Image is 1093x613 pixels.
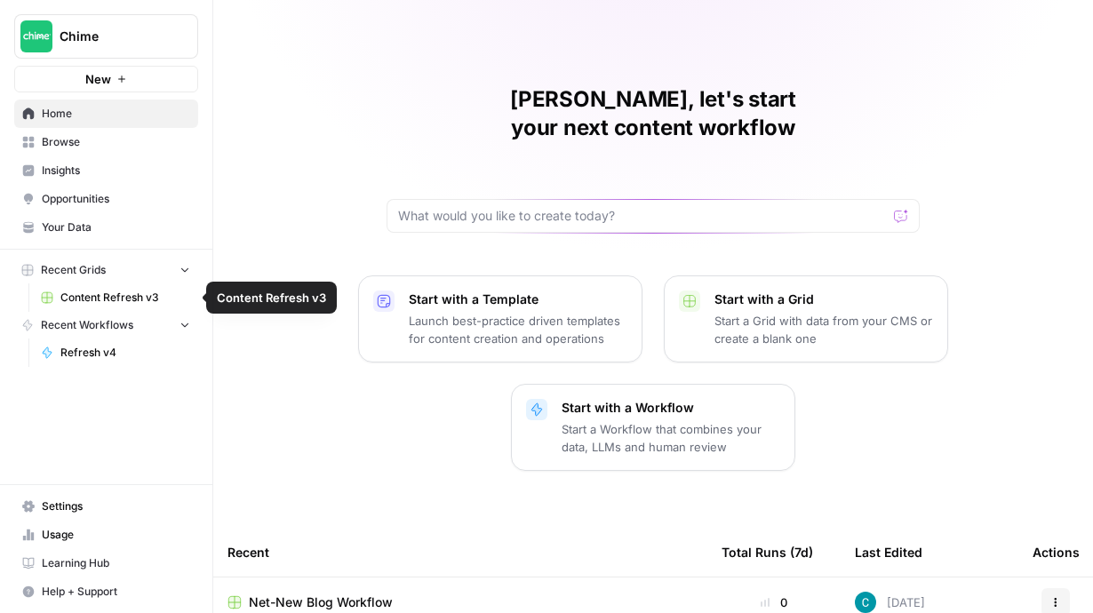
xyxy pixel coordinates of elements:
a: Learning Hub [14,549,198,577]
div: [DATE] [855,592,925,613]
p: Start a Grid with data from your CMS or create a blank one [714,312,933,347]
a: Home [14,100,198,128]
img: Chime Logo [20,20,52,52]
span: Help + Support [42,584,190,600]
button: Workspace: Chime [14,14,198,59]
button: Start with a TemplateLaunch best-practice driven templates for content creation and operations [358,275,642,362]
a: Usage [14,521,198,549]
button: New [14,66,198,92]
p: Start with a Template [409,291,627,308]
button: Start with a WorkflowStart a Workflow that combines your data, LLMs and human review [511,384,795,471]
a: Browse [14,128,198,156]
button: Recent Grids [14,257,198,283]
p: Start with a Workflow [562,399,780,417]
span: Home [42,106,190,122]
div: Recent [227,528,693,577]
span: Chime [60,28,167,45]
div: Actions [1033,528,1080,577]
img: j9qb2ccshb41yxhj1huxr8tzk937 [855,592,876,613]
div: Total Runs (7d) [722,528,813,577]
span: Insights [42,163,190,179]
span: Usage [42,527,190,543]
a: Your Data [14,213,198,242]
span: Settings [42,498,190,514]
span: Recent Workflows [41,317,133,333]
input: What would you like to create today? [398,207,887,225]
p: Start with a Grid [714,291,933,308]
div: Content Refresh v3 [217,289,326,306]
span: Net-New Blog Workflow [249,593,393,611]
p: Launch best-practice driven templates for content creation and operations [409,312,627,347]
button: Recent Workflows [14,312,198,338]
span: Refresh v4 [60,345,190,361]
span: Learning Hub [42,555,190,571]
span: Content Refresh v3 [60,290,190,306]
a: Insights [14,156,198,185]
a: Net-New Blog Workflow [227,593,693,611]
a: Opportunities [14,185,198,213]
a: Refresh v4 [33,338,198,367]
h1: [PERSON_NAME], let's start your next content workflow [387,85,920,142]
div: 0 [722,593,826,611]
span: Your Data [42,219,190,235]
a: Content Refresh v3 [33,283,198,312]
a: Settings [14,492,198,521]
span: Recent Grids [41,262,106,278]
span: Opportunities [42,191,190,207]
span: New [85,70,111,88]
button: Start with a GridStart a Grid with data from your CMS or create a blank one [664,275,948,362]
p: Start a Workflow that combines your data, LLMs and human review [562,420,780,456]
button: Help + Support [14,577,198,606]
div: Last Edited [855,528,922,577]
span: Browse [42,134,190,150]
